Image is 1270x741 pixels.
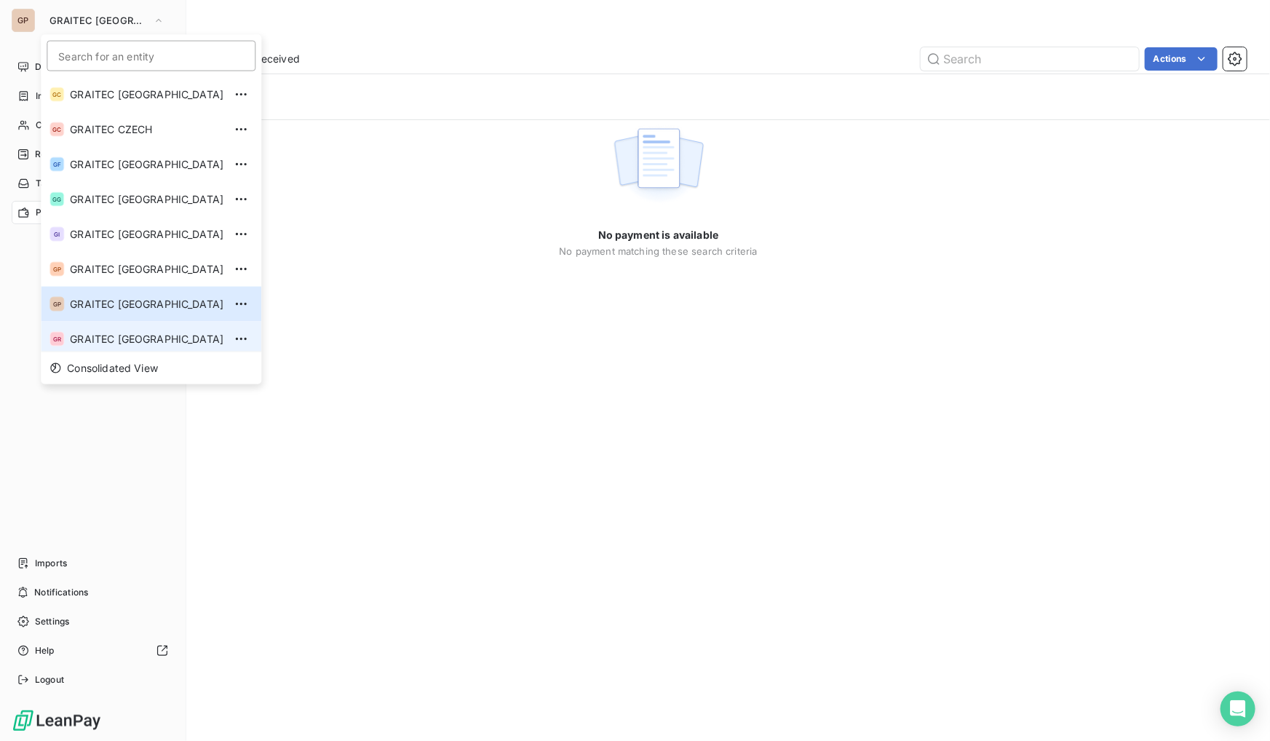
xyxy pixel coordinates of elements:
[70,297,223,312] span: GRAITEC [GEOGRAPHIC_DATA]
[49,192,64,207] div: GG
[36,90,71,103] span: Invoices
[35,148,80,161] span: Reminders
[49,332,64,346] div: GR
[921,47,1139,71] input: Search
[35,615,69,628] span: Settings
[35,557,67,570] span: Imports
[36,177,60,190] span: Tasks
[70,332,223,346] span: GRAITEC [GEOGRAPHIC_DATA]
[49,227,64,242] div: GI
[49,262,64,277] div: GP
[598,228,718,242] span: No payment is available
[49,297,64,312] div: GP
[612,120,705,210] img: empty state
[70,157,223,172] span: GRAITEC [GEOGRAPHIC_DATA]
[67,361,158,376] span: Consolidated View
[49,122,64,137] div: GC
[70,122,223,137] span: GRAITEC CZECH
[1145,47,1218,71] button: Actions
[34,586,88,599] span: Notifications
[49,87,64,102] div: GC
[36,119,65,132] span: Clients
[70,87,223,102] span: GRAITEC [GEOGRAPHIC_DATA]
[35,644,55,657] span: Help
[49,15,147,26] span: GRAITEC [GEOGRAPHIC_DATA]
[12,639,174,662] a: Help
[35,673,64,686] span: Logout
[1221,692,1255,726] div: Open Intercom Messenger
[12,709,102,732] img: Logo LeanPay
[36,206,78,219] span: Payments
[47,41,255,71] input: placeholder
[559,245,757,257] span: No payment matching these search criteria
[49,157,64,172] div: GF
[70,227,223,242] span: GRAITEC [GEOGRAPHIC_DATA]
[12,9,35,32] div: GP
[70,192,223,207] span: GRAITEC [GEOGRAPHIC_DATA]
[70,262,223,277] span: GRAITEC [GEOGRAPHIC_DATA]
[35,60,81,74] span: Dashboard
